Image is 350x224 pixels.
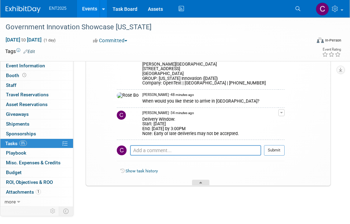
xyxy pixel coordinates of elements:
[142,111,194,115] span: [PERSON_NAME] - 34 minutes ago
[0,81,73,90] a: Staff
[19,141,27,146] span: 0%
[3,21,308,33] div: Government Innovation Showcase [US_STATE]
[6,82,16,88] span: Staff
[0,110,73,119] a: Giveaways
[142,115,278,136] div: Delivery Window: Start: [DATE] End: [DATE] by 3:00PM Note: Early or late deliveries may not be ac...
[0,187,73,197] a: Attachments1
[6,73,28,78] span: Booth
[322,48,341,51] div: Event Rating
[0,71,73,80] a: Booth
[6,102,48,107] span: Asset Reservations
[20,37,27,43] span: to
[117,92,139,99] img: Rose Bodin
[142,97,278,104] div: When would you like these to arrive in [GEOGRAPHIC_DATA]?
[0,129,73,139] a: Sponsorships
[6,131,36,136] span: Sponsorships
[0,168,73,177] a: Budget
[6,189,41,195] span: Attachments
[59,207,73,216] td: Toggle Event Tabs
[0,100,73,109] a: Asset Reservations
[0,197,73,207] a: more
[0,178,73,187] a: ROI, Objectives & ROO
[47,207,59,216] td: Personalize Event Tab Strip
[5,48,35,55] td: Tags
[6,6,41,13] img: ExhibitDay
[316,2,329,16] img: Colleen Mueller
[49,6,66,11] span: ENT2025
[5,37,42,43] span: [DATE] [DATE]
[6,170,22,175] span: Budget
[5,199,16,204] span: more
[6,92,49,97] span: Travel Reservations
[43,38,56,43] span: (1 day)
[117,111,126,120] img: Colleen Mueller
[5,141,27,146] span: Tasks
[317,37,324,43] img: Format-Inperson.png
[6,111,29,117] span: Giveaways
[290,36,341,47] div: Event Format
[6,63,45,68] span: Event Information
[0,119,73,129] a: Shipments
[0,158,73,167] a: Misc. Expenses & Credits
[325,38,341,43] div: In-Person
[264,145,285,156] button: Submit
[142,51,278,86] div: SHIP TO: Attention: [PERSON_NAME] [PERSON_NAME][GEOGRAPHIC_DATA] [STREET_ADDRESS] [GEOGRAPHIC_DAT...
[0,61,73,70] a: Event Information
[6,150,26,156] span: Playbook
[6,179,53,185] span: ROI, Objectives & ROO
[6,121,29,127] span: Shipments
[6,160,60,165] span: Misc. Expenses & Credits
[0,90,73,99] a: Travel Reservations
[0,139,73,148] a: Tasks0%
[0,148,73,158] a: Playbook
[21,73,28,78] span: Booth not reserved yet
[91,37,130,44] button: Committed
[126,169,158,173] a: Show task history
[117,145,127,155] img: Colleen Mueller
[142,92,194,97] span: [PERSON_NAME] - 48 minutes ago
[23,49,35,54] a: Edit
[36,189,41,194] span: 1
